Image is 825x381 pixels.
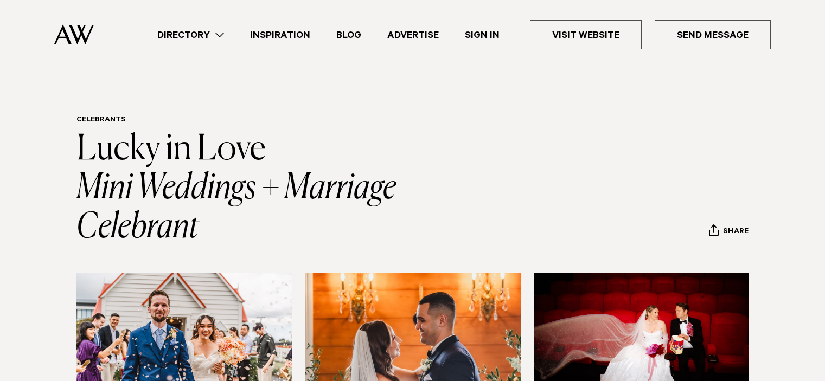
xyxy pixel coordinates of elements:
[237,28,323,42] a: Inspiration
[655,20,771,49] a: Send Message
[323,28,374,42] a: Blog
[144,28,237,42] a: Directory
[76,116,126,125] a: Celebrants
[374,28,452,42] a: Advertise
[452,28,513,42] a: Sign In
[723,227,749,237] span: Share
[54,24,94,44] img: Auckland Weddings Logo
[708,224,749,240] button: Share
[530,20,642,49] a: Visit Website
[76,132,401,245] a: Lucky in Love Mini Weddings + Marriage Celebrant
